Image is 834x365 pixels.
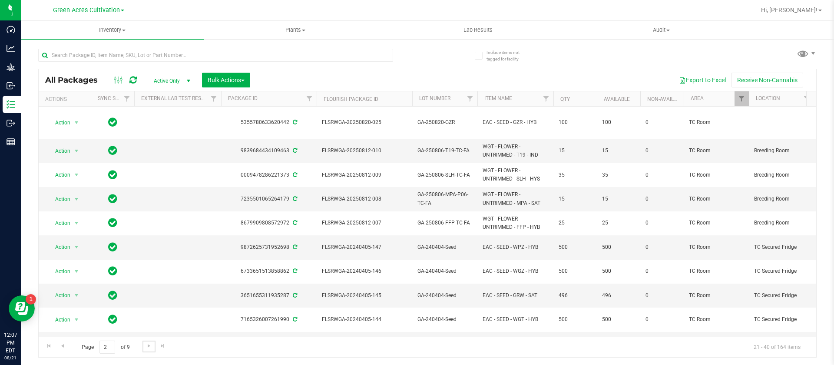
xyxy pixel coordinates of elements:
[417,118,472,127] span: GA-250820-GZR
[99,341,115,354] input: 2
[324,96,378,102] a: Flourish Package ID
[647,96,686,102] a: Non-Available
[800,91,814,106] a: Filter
[322,147,407,155] span: FLSRWGA-20250812-010
[71,169,82,181] span: select
[220,315,318,324] div: 7165326007261990
[602,171,635,179] span: 35
[4,331,17,355] p: 12:07 PM EDT
[645,243,678,251] span: 0
[559,219,592,227] span: 25
[291,244,297,250] span: Sync from Compliance System
[74,341,137,354] span: Page of 9
[108,313,117,325] span: In Sync
[322,243,407,251] span: FLSRWGA-20240405-147
[645,171,678,179] span: 0
[220,171,318,179] div: 0009478286221373
[417,243,472,251] span: GA-240404-Seed
[387,21,569,39] a: Lab Results
[483,267,548,275] span: EAC - SEED - WGZ - HYB
[673,73,731,87] button: Export to Excel
[291,316,297,322] span: Sync from Compliance System
[560,96,570,102] a: Qty
[417,219,472,227] span: GA-250806-FFP-TC-FA
[108,144,117,157] span: In Sync
[602,291,635,300] span: 496
[108,193,117,205] span: In Sync
[689,267,744,275] span: TC Room
[735,91,749,106] a: Filter
[483,143,548,159] span: WGT - FLOWER - UNTRIMMED - T19 - IND
[463,91,477,106] a: Filter
[71,145,82,157] span: select
[202,73,250,87] button: Bulk Actions
[483,191,548,207] span: WGT - FLOWER - UNTRIMMED - MPA - SAT
[26,294,36,305] iframe: Resource center unread badge
[484,95,512,101] a: Item Name
[417,315,472,324] span: GA-240404-Seed
[602,195,635,203] span: 15
[141,95,209,101] a: External Lab Test Result
[417,191,472,207] span: GA-250806-MPA-P06-TC-FA
[228,95,258,101] a: Package ID
[47,241,71,253] span: Action
[754,195,809,203] span: Breeding Room
[483,243,548,251] span: EAC - SEED - WPZ - HYB
[689,118,744,127] span: TC Room
[322,267,407,275] span: FLSRWGA-20240405-146
[21,26,204,34] span: Inventory
[689,147,744,155] span: TC Room
[7,63,15,71] inline-svg: Grow
[45,75,106,85] span: All Packages
[291,119,297,125] span: Sync from Compliance System
[108,241,117,253] span: In Sync
[208,77,245,84] span: Bulk Actions
[559,291,592,300] span: 496
[220,291,318,300] div: 3651655311935287
[689,315,744,324] span: TC Room
[108,217,117,229] span: In Sync
[322,219,407,227] span: FLSRWGA-20250812-007
[71,117,82,129] span: select
[71,314,82,326] span: select
[483,167,548,183] span: WGT - FLOWER - UNTRIMMED - SLH - HYS
[220,219,318,227] div: 8679909808572972
[689,219,744,227] span: TC Room
[45,96,87,102] div: Actions
[7,137,15,146] inline-svg: Reports
[645,291,678,300] span: 0
[559,315,592,324] span: 500
[322,171,407,179] span: FLSRWGA-20250812-009
[559,267,592,275] span: 500
[747,341,808,354] span: 21 - 40 of 164 items
[483,291,548,300] span: EAC - SEED - GRW - SAT
[754,315,809,324] span: TC Secured Fridge
[108,265,117,277] span: In Sync
[689,195,744,203] span: TC Room
[689,243,744,251] span: TC Room
[322,118,407,127] span: FLSRWGA-20250820-025
[602,147,635,155] span: 15
[689,171,744,179] span: TC Room
[689,291,744,300] span: TC Room
[486,49,530,62] span: Include items not tagged for facility
[220,243,318,251] div: 9872625731952698
[322,195,407,203] span: FLSRWGA-20250812-008
[142,341,155,352] a: Go to the next page
[53,7,120,14] span: Green Acres Cultivation
[761,7,817,13] span: Hi, [PERSON_NAME]!
[291,268,297,274] span: Sync from Compliance System
[754,267,809,275] span: TC Secured Fridge
[108,116,117,128] span: In Sync
[220,195,318,203] div: 7235501065264179
[98,95,131,101] a: Sync Status
[559,171,592,179] span: 35
[602,118,635,127] span: 100
[220,118,318,127] div: 5355780633620442
[156,341,169,352] a: Go to the last page
[645,315,678,324] span: 0
[291,292,297,298] span: Sync from Compliance System
[645,118,678,127] span: 0
[56,341,69,352] a: Go to the previous page
[47,217,71,229] span: Action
